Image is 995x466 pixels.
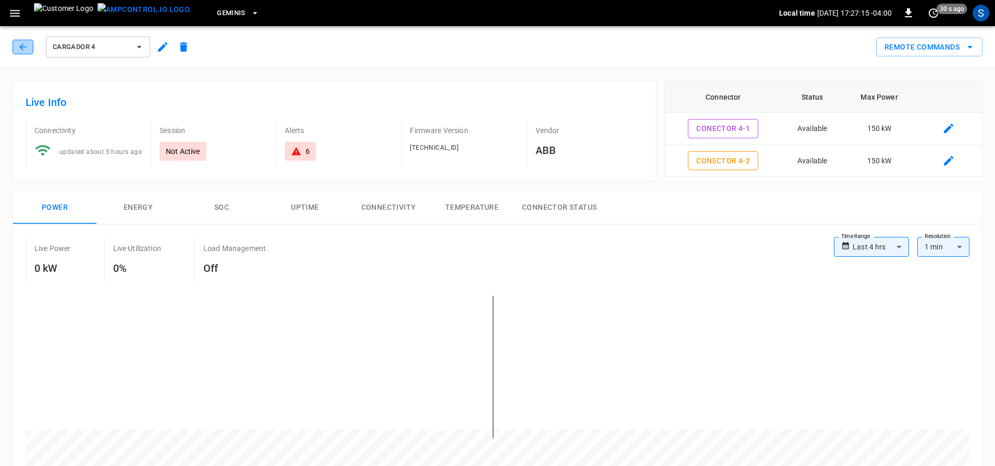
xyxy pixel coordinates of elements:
[26,94,644,111] h6: Live Info
[665,81,982,241] table: connector table
[34,3,93,23] img: Customer Logo
[217,7,246,19] span: Geminis
[113,243,161,254] p: Live Utilization
[410,144,458,151] span: [TECHNICAL_ID]
[536,125,644,136] p: Vendor
[34,260,71,277] h6: 0 kW
[536,142,644,159] h6: ABB
[876,38,982,57] button: Remote Commands
[410,125,518,136] p: Firmware Version
[817,8,892,18] p: [DATE] 17:27:15 -04:00
[13,191,96,224] button: Power
[843,113,915,145] td: 150 kW
[180,191,263,224] button: SOC
[430,191,514,224] button: Temperature
[781,81,843,113] th: Status
[781,113,843,145] td: Available
[843,177,915,209] td: 150 kW
[113,260,161,277] h6: 0%
[853,237,909,257] div: Last 4 hrs
[53,41,130,53] span: Cargador 4
[925,232,951,241] label: Resolution
[937,4,967,14] span: 30 s ago
[917,237,969,257] div: 1 min
[203,260,266,277] h6: Off
[925,5,942,21] button: set refresh interval
[841,232,870,241] label: Time Range
[166,146,200,157] p: Not Active
[96,191,180,224] button: Energy
[779,8,815,18] p: Local time
[843,145,915,177] td: 150 kW
[213,3,263,23] button: Geminis
[203,243,266,254] p: Load Management
[59,148,142,156] span: updated about 5 hours ago
[781,177,843,209] td: Finishing
[347,191,430,224] button: Connectivity
[688,151,758,171] button: Conector 4-2
[781,145,843,177] td: Available
[34,243,71,254] p: Live Power
[843,81,915,113] th: Max Power
[160,125,268,136] p: Session
[514,191,605,224] button: Connector Status
[285,125,393,136] p: Alerts
[46,37,150,57] button: Cargador 4
[34,125,142,136] p: Connectivity
[973,5,989,21] div: profile-icon
[98,3,190,16] img: ampcontrol.io logo
[688,119,758,138] button: Conector 4-1
[665,81,781,113] th: Connector
[263,191,347,224] button: Uptime
[306,146,310,157] div: 6
[876,38,982,57] div: remote commands options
